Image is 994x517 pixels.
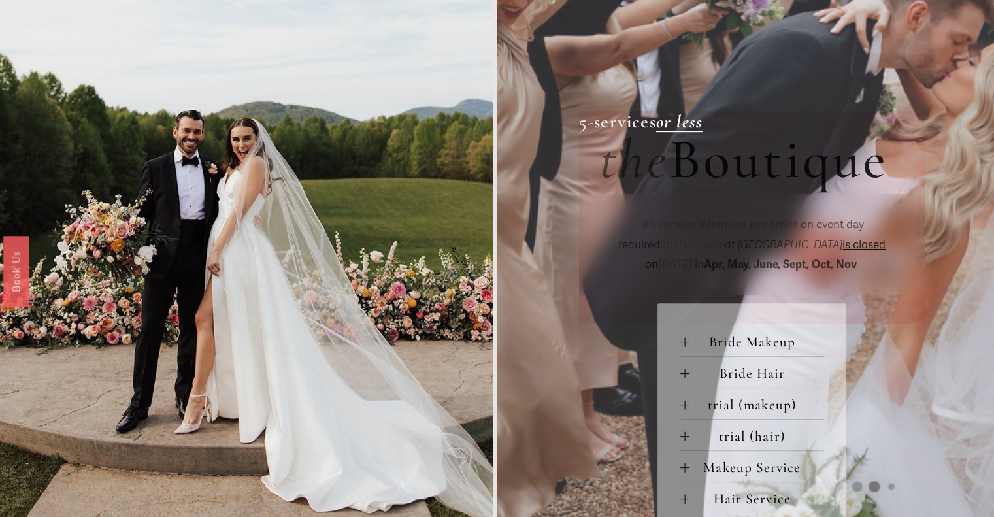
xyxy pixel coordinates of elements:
span: Boutique [669,126,889,193]
button: trial (hair) [680,420,824,450]
strong: 3-service minimum per artist [649,218,798,231]
strong: 5-services [579,110,656,133]
strong: Apr, May, June, Sept, Oct, Nov [704,258,857,271]
span: Hair Service [689,490,824,507]
span: Bride Hair [689,365,824,382]
button: Bride Makeup [680,325,824,356]
span: on event day required. [618,218,867,252]
span: Makeup Service [689,459,824,476]
button: Makeup Service [680,451,824,482]
em: the [663,238,679,252]
p: on [600,215,904,275]
span: trial (makeup) [689,396,824,413]
button: Bride Hair [680,357,824,388]
span: Boutique [663,238,725,252]
span: is closed [842,238,886,252]
button: Hair Service [680,482,824,513]
a: or less [656,110,703,133]
span: in [692,258,859,271]
em: ✽ [640,218,649,231]
a: Book Us [3,235,29,307]
em: at [GEOGRAPHIC_DATA] [725,238,842,252]
em: the [600,126,669,193]
span: Bride Makeup [689,333,824,350]
button: trial (makeup) [680,388,824,419]
span: trial (hair) [689,427,824,444]
em: [DATE] [658,258,692,271]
